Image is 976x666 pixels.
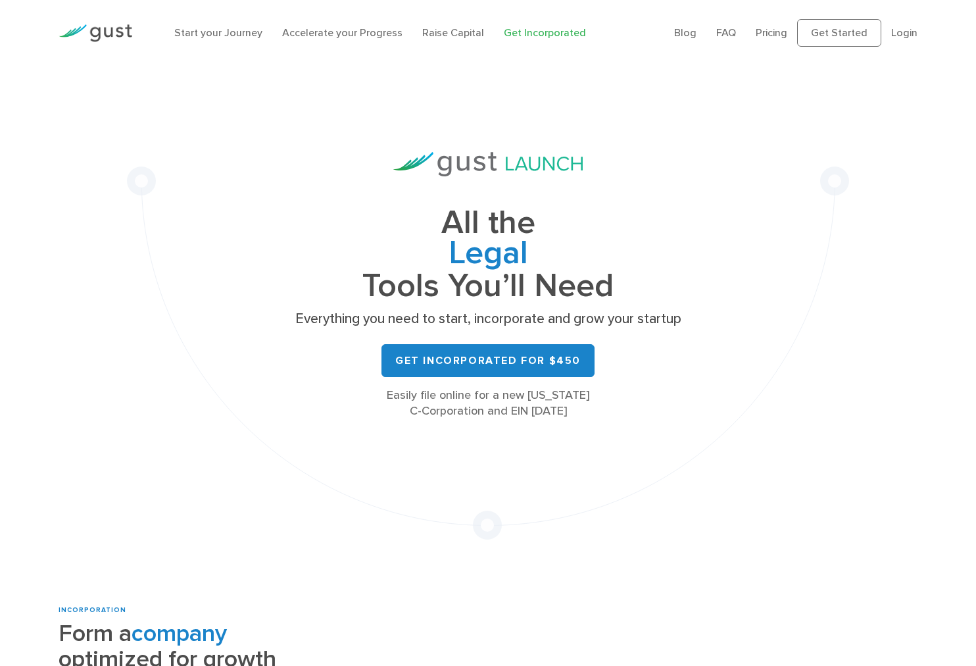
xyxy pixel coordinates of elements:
[291,388,685,419] div: Easily file online for a new [US_STATE] C-Corporation and EIN [DATE]
[282,26,403,39] a: Accelerate your Progress
[291,238,685,271] span: Legal
[716,26,736,39] a: FAQ
[674,26,696,39] a: Blog
[797,19,881,47] a: Get Started
[59,24,132,42] img: Gust Logo
[174,26,262,39] a: Start your Journey
[504,26,586,39] a: Get Incorporated
[756,26,787,39] a: Pricing
[291,208,685,301] h1: All the Tools You’ll Need
[381,344,595,377] a: Get Incorporated for $450
[132,619,227,648] span: company
[291,310,685,328] p: Everything you need to start, incorporate and grow your startup
[891,26,917,39] a: Login
[59,605,404,615] div: INCORPORATION
[422,26,484,39] a: Raise Capital
[393,152,583,176] img: Gust Launch Logo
